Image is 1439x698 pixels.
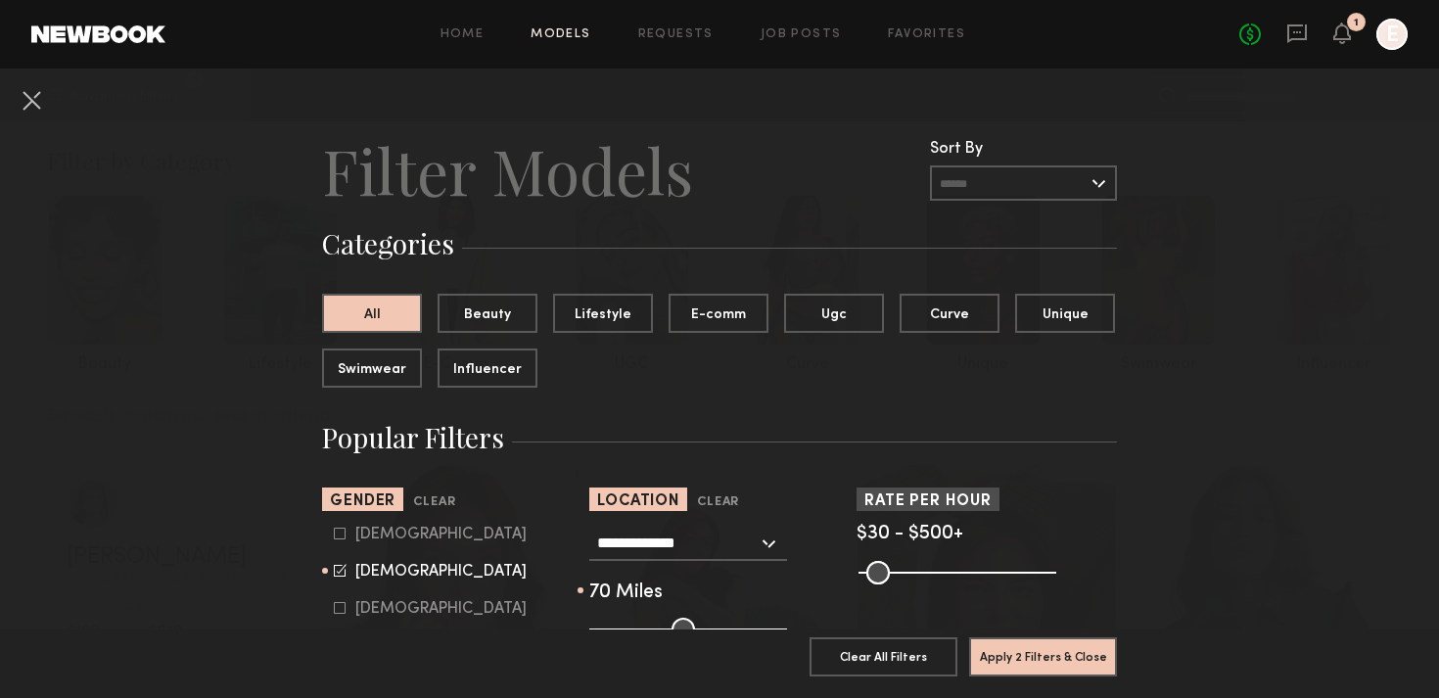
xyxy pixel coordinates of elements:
[322,419,1117,456] h3: Popular Filters
[553,294,653,333] button: Lifestyle
[322,225,1117,262] h3: Categories
[438,349,537,388] button: Influencer
[355,529,527,540] div: [DEMOGRAPHIC_DATA]
[1354,18,1359,28] div: 1
[322,294,422,333] button: All
[761,28,842,41] a: Job Posts
[857,525,963,543] span: $30 - $500+
[810,637,957,676] button: Clear All Filters
[531,28,590,41] a: Models
[969,637,1117,676] button: Apply 2 Filters & Close
[930,141,1117,158] div: Sort By
[438,294,537,333] button: Beauty
[16,84,47,119] common-close-button: Cancel
[589,584,850,602] div: 70 Miles
[322,131,693,209] h2: Filter Models
[330,494,395,509] span: Gender
[864,494,992,509] span: Rate per Hour
[441,28,485,41] a: Home
[322,349,422,388] button: Swimwear
[888,28,965,41] a: Favorites
[16,84,47,116] button: Cancel
[1376,19,1408,50] a: E
[355,603,527,615] div: [DEMOGRAPHIC_DATA]
[1015,294,1115,333] button: Unique
[597,494,679,509] span: Location
[638,28,714,41] a: Requests
[697,491,739,514] button: Clear
[900,294,999,333] button: Curve
[355,566,527,578] div: [DEMOGRAPHIC_DATA]
[784,294,884,333] button: Ugc
[669,294,768,333] button: E-comm
[413,491,455,514] button: Clear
